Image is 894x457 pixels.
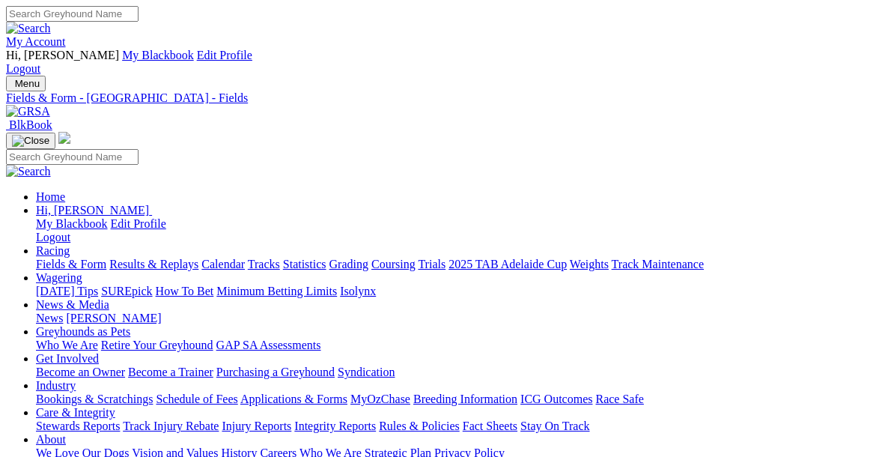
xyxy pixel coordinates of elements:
a: [DATE] Tips [36,285,98,297]
a: How To Bet [156,285,214,297]
a: Integrity Reports [294,420,376,432]
a: [PERSON_NAME] [66,312,161,324]
a: Tracks [248,258,280,270]
a: Hi, [PERSON_NAME] [36,204,152,217]
a: News & Media [36,298,109,311]
img: Search [6,165,51,178]
input: Search [6,6,139,22]
a: Logout [36,231,70,243]
a: Racing [36,244,70,257]
span: Menu [15,78,40,89]
div: Get Involved [36,366,888,379]
a: News [36,312,63,324]
button: Toggle navigation [6,76,46,91]
input: Search [6,149,139,165]
a: Fields & Form [36,258,106,270]
a: Race Safe [595,393,643,405]
a: Industry [36,379,76,392]
a: My Account [6,35,66,48]
a: Coursing [371,258,416,270]
a: SUREpick [101,285,152,297]
a: Track Injury Rebate [123,420,219,432]
a: Home [36,190,65,203]
a: Applications & Forms [240,393,347,405]
div: Hi, [PERSON_NAME] [36,217,888,244]
a: 2025 TAB Adelaide Cup [448,258,567,270]
img: Search [6,22,51,35]
a: Bookings & Scratchings [36,393,153,405]
div: My Account [6,49,888,76]
a: Rules & Policies [379,420,460,432]
a: Calendar [201,258,245,270]
img: Close [12,135,49,147]
a: Grading [329,258,368,270]
a: Wagering [36,271,82,284]
div: Care & Integrity [36,420,888,433]
a: Trials [418,258,446,270]
a: Retire Your Greyhound [101,339,213,351]
div: Industry [36,393,888,406]
a: Care & Integrity [36,406,115,419]
a: Become a Trainer [128,366,213,378]
a: BlkBook [6,118,52,131]
a: Minimum Betting Limits [216,285,337,297]
a: Breeding Information [413,393,517,405]
a: Results & Replays [109,258,198,270]
div: Racing [36,258,888,271]
div: News & Media [36,312,888,325]
a: Fact Sheets [463,420,517,432]
a: Stewards Reports [36,420,120,432]
a: Greyhounds as Pets [36,325,130,338]
img: logo-grsa-white.png [58,132,70,144]
span: Hi, [PERSON_NAME] [6,49,119,61]
a: MyOzChase [350,393,410,405]
a: GAP SA Assessments [216,339,321,351]
a: Who We Are [36,339,98,351]
a: Edit Profile [197,49,252,61]
a: Schedule of Fees [156,393,237,405]
a: Syndication [338,366,395,378]
a: Become an Owner [36,366,125,378]
a: Weights [570,258,609,270]
a: ICG Outcomes [520,393,592,405]
a: Get Involved [36,352,99,365]
a: Edit Profile [111,217,166,230]
a: Purchasing a Greyhound [216,366,335,378]
span: BlkBook [9,118,52,131]
a: Statistics [283,258,326,270]
a: Stay On Track [520,420,589,432]
a: Injury Reports [222,420,291,432]
a: Track Maintenance [612,258,704,270]
a: Isolynx [340,285,376,297]
div: Wagering [36,285,888,298]
div: Greyhounds as Pets [36,339,888,352]
img: GRSA [6,105,50,118]
a: My Blackbook [36,217,108,230]
a: Fields & Form - [GEOGRAPHIC_DATA] - Fields [6,91,888,105]
span: Hi, [PERSON_NAME] [36,204,149,217]
a: My Blackbook [122,49,194,61]
button: Toggle navigation [6,133,55,149]
a: Logout [6,62,40,75]
a: About [36,433,66,446]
